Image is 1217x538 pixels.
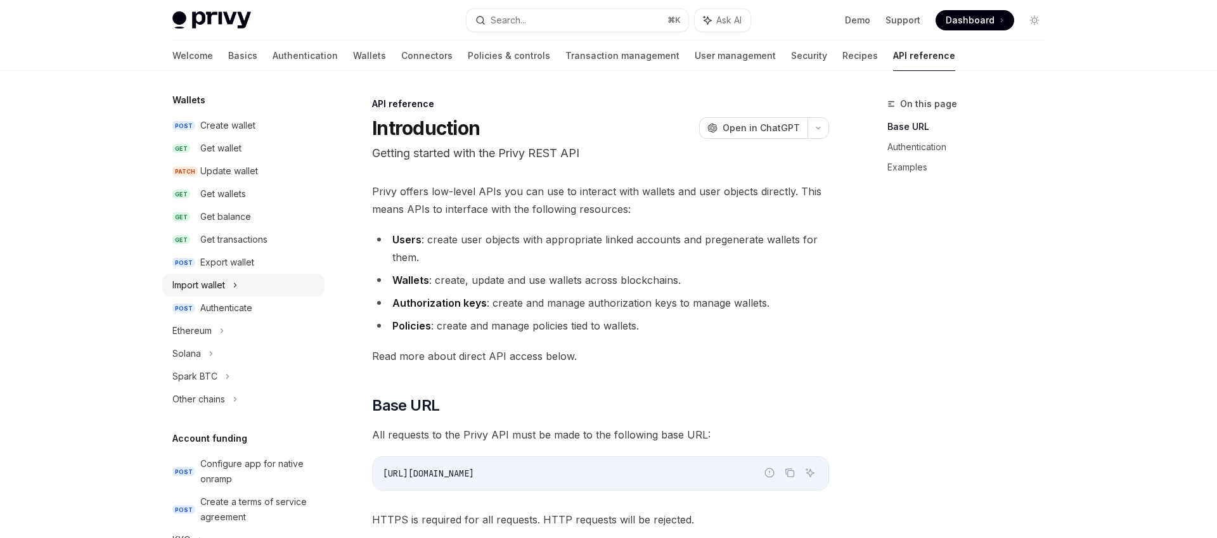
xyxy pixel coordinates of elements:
[353,41,386,71] a: Wallets
[392,319,431,332] strong: Policies
[200,300,252,316] div: Authenticate
[172,392,225,407] div: Other chains
[372,231,829,266] li: : create user objects with appropriate linked accounts and pregenerate wallets for them.
[885,14,920,27] a: Support
[900,96,957,112] span: On this page
[172,323,212,338] div: Ethereum
[845,14,870,27] a: Demo
[162,228,325,251] a: GETGet transactions
[200,456,317,487] div: Configure app for native onramp
[200,141,241,156] div: Get wallet
[200,163,258,179] div: Update wallet
[802,464,818,481] button: Ask AI
[667,15,681,25] span: ⌘ K
[172,369,217,384] div: Spark BTC
[782,464,798,481] button: Copy the contents from the code block
[172,11,251,29] img: light logo
[162,114,325,137] a: POSTCreate wallet
[468,41,550,71] a: Policies & controls
[172,121,195,131] span: POST
[887,137,1055,157] a: Authentication
[372,144,829,162] p: Getting started with the Privy REST API
[162,490,325,528] a: POSTCreate a terms of service agreement
[200,209,251,224] div: Get balance
[372,98,829,110] div: API reference
[200,255,254,270] div: Export wallet
[162,251,325,274] a: POSTExport wallet
[467,9,688,32] button: Search...⌘K
[791,41,827,71] a: Security
[172,431,247,446] h5: Account funding
[372,347,829,365] span: Read more about direct API access below.
[162,160,325,183] a: PATCHUpdate wallet
[162,137,325,160] a: GETGet wallet
[172,467,195,477] span: POST
[200,186,246,202] div: Get wallets
[172,189,190,199] span: GET
[172,41,213,71] a: Welcome
[172,144,190,153] span: GET
[946,14,995,27] span: Dashboard
[162,205,325,228] a: GETGet balance
[172,304,195,313] span: POST
[172,235,190,245] span: GET
[372,294,829,312] li: : create and manage authorization keys to manage wallets.
[172,167,198,176] span: PATCH
[172,93,205,108] h5: Wallets
[273,41,338,71] a: Authentication
[842,41,878,71] a: Recipes
[372,117,480,139] h1: Introduction
[172,258,195,267] span: POST
[200,494,317,525] div: Create a terms of service agreement
[172,212,190,222] span: GET
[716,14,742,27] span: Ask AI
[372,183,829,218] span: Privy offers low-level APIs you can use to interact with wallets and user objects directly. This ...
[372,271,829,289] li: : create, update and use wallets across blockchains.
[723,122,800,134] span: Open in ChatGPT
[401,41,453,71] a: Connectors
[1024,10,1045,30] button: Toggle dark mode
[887,117,1055,137] a: Base URL
[172,278,225,293] div: Import wallet
[392,297,487,309] strong: Authorization keys
[887,157,1055,177] a: Examples
[372,395,439,416] span: Base URL
[491,13,526,28] div: Search...
[695,41,776,71] a: User management
[372,426,829,444] span: All requests to the Privy API must be made to the following base URL:
[162,452,325,490] a: POSTConfigure app for native onramp
[695,9,750,32] button: Ask AI
[383,468,474,479] span: [URL][DOMAIN_NAME]
[565,41,679,71] a: Transaction management
[936,10,1014,30] a: Dashboard
[372,511,829,528] span: HTTPS is required for all requests. HTTP requests will be rejected.
[162,183,325,205] a: GETGet wallets
[761,464,778,481] button: Report incorrect code
[162,297,325,319] a: POSTAuthenticate
[699,117,808,139] button: Open in ChatGPT
[392,274,429,286] strong: Wallets
[200,118,255,133] div: Create wallet
[372,317,829,335] li: : create and manage policies tied to wallets.
[200,232,267,247] div: Get transactions
[172,346,201,361] div: Solana
[172,505,195,515] span: POST
[392,233,422,246] strong: Users
[893,41,955,71] a: API reference
[228,41,257,71] a: Basics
